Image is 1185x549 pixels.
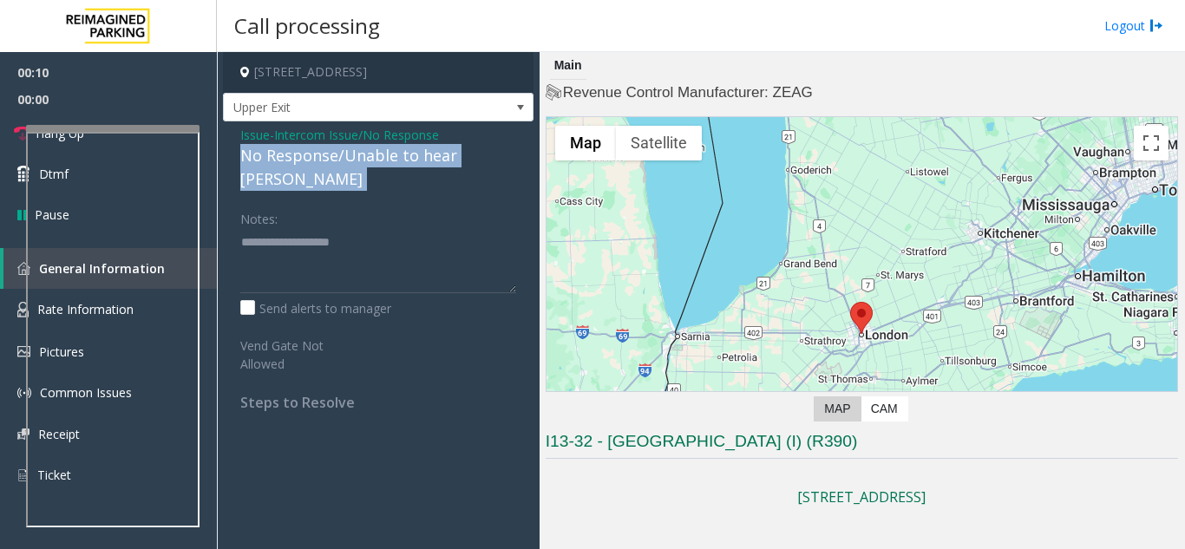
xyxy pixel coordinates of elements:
[797,487,926,507] a: [STREET_ADDRESS]
[550,52,586,80] div: Main
[17,262,30,275] img: 'icon'
[861,396,908,422] label: CAM
[17,346,30,357] img: 'icon'
[555,126,616,160] button: Show street map
[17,302,29,317] img: 'icon'
[240,126,270,144] span: Issue
[274,126,439,144] span: Intercom Issue/No Response
[236,330,355,373] label: Vend Gate Not Allowed
[240,204,278,228] label: Notes:
[17,428,29,440] img: 'icon'
[1149,16,1163,35] img: logout
[850,302,873,334] div: 300 Dufferin Avenue, London, ON
[240,144,516,191] div: No Response/Unable to hear [PERSON_NAME]
[223,52,534,93] h4: [STREET_ADDRESS]
[814,396,861,422] label: Map
[17,386,31,400] img: 'icon'
[240,299,391,317] label: Send alerts to manager
[616,126,702,160] button: Show satellite imagery
[36,124,84,142] span: Hang Up
[546,430,1178,459] h3: I13-32 - [GEOGRAPHIC_DATA] (I) (R390)
[17,467,29,483] img: 'icon'
[240,395,516,411] h4: Steps to Resolve
[1134,126,1169,160] button: Toggle fullscreen view
[270,127,439,143] span: -
[1104,16,1163,35] a: Logout
[3,248,217,289] a: General Information
[546,82,1178,103] h4: Revenue Control Manufacturer: ZEAG
[226,4,389,47] h3: Call processing
[224,94,471,121] span: Upper Exit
